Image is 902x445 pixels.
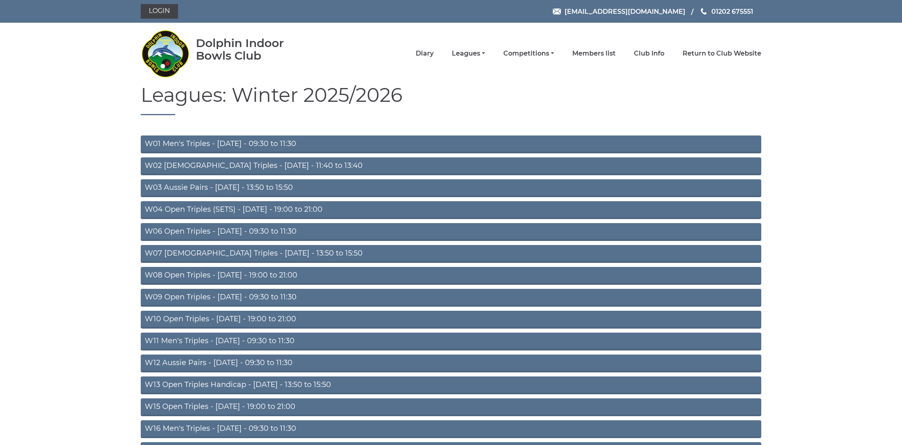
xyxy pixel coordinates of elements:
[141,420,761,438] a: W16 Men's Triples - [DATE] - 09:30 to 11:30
[196,37,310,62] div: Dolphin Indoor Bowls Club
[141,223,761,241] a: W06 Open Triples - [DATE] - 09:30 to 11:30
[416,49,434,58] a: Diary
[452,49,485,58] a: Leagues
[141,135,761,153] a: W01 Men's Triples - [DATE] - 09:30 to 11:30
[141,376,761,394] a: W13 Open Triples Handicap - [DATE] - 13:50 to 15:50
[683,49,761,58] a: Return to Club Website
[141,311,761,329] a: W10 Open Triples - [DATE] - 19:00 to 21:00
[634,49,664,58] a: Club Info
[711,7,753,15] span: 01202 675551
[700,6,753,17] a: Phone us 01202 675551
[141,25,189,82] img: Dolphin Indoor Bowls Club
[503,49,554,58] a: Competitions
[553,9,561,15] img: Email
[572,49,616,58] a: Members list
[141,289,761,307] a: W09 Open Triples - [DATE] - 09:30 to 11:30
[701,8,707,15] img: Phone us
[141,245,761,263] a: W07 [DEMOGRAPHIC_DATA] Triples - [DATE] - 13:50 to 15:50
[141,355,761,372] a: W12 Aussie Pairs - [DATE] - 09:30 to 11:30
[141,267,761,285] a: W08 Open Triples - [DATE] - 19:00 to 21:00
[141,398,761,416] a: W15 Open Triples - [DATE] - 19:00 to 21:00
[141,4,178,19] a: Login
[141,157,761,175] a: W02 [DEMOGRAPHIC_DATA] Triples - [DATE] - 11:40 to 13:40
[565,7,685,15] span: [EMAIL_ADDRESS][DOMAIN_NAME]
[141,179,761,197] a: W03 Aussie Pairs - [DATE] - 13:50 to 15:50
[553,6,685,17] a: Email [EMAIL_ADDRESS][DOMAIN_NAME]
[141,84,761,115] h1: Leagues: Winter 2025/2026
[141,333,761,350] a: W11 Men's Triples - [DATE] - 09:30 to 11:30
[141,201,761,219] a: W04 Open Triples (SETS) - [DATE] - 19:00 to 21:00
